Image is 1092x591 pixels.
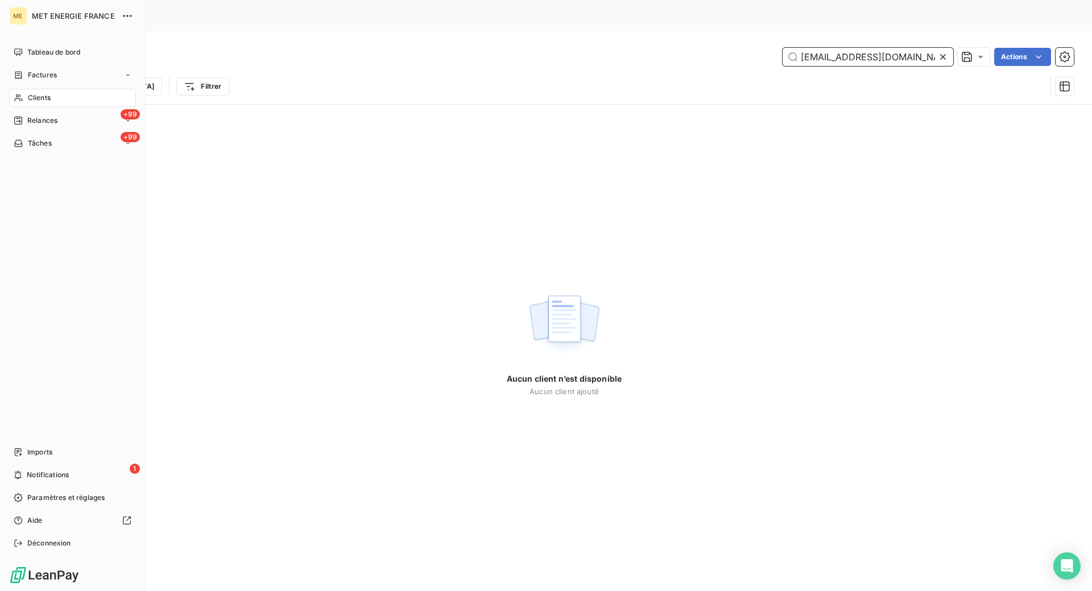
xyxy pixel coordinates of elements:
a: Factures [9,66,136,84]
span: Paramètres et réglages [27,493,105,503]
a: Aide [9,511,136,530]
img: Logo LeanPay [9,566,80,584]
span: 1 [130,464,140,474]
span: Aucun client ajouté [530,387,599,396]
button: Actions [994,48,1051,66]
span: Aucun client n’est disponible [507,373,622,385]
span: Tableau de bord [27,47,80,57]
a: +99Relances [9,111,136,130]
a: +99Tâches [9,134,136,152]
a: Tableau de bord [9,43,136,61]
button: Filtrer [176,77,229,96]
a: Clients [9,89,136,107]
input: Rechercher [783,48,953,66]
span: Imports [27,447,52,457]
span: +99 [121,132,140,142]
img: empty state [528,289,601,359]
a: Imports [9,443,136,461]
span: Déconnexion [27,538,71,548]
span: Factures [28,70,57,80]
span: Aide [27,515,43,526]
a: Paramètres et réglages [9,489,136,507]
span: Notifications [27,470,69,480]
span: Clients [28,93,51,103]
span: Tâches [28,138,52,148]
span: +99 [121,109,140,119]
div: Open Intercom Messenger [1053,552,1081,580]
span: Relances [27,115,57,126]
